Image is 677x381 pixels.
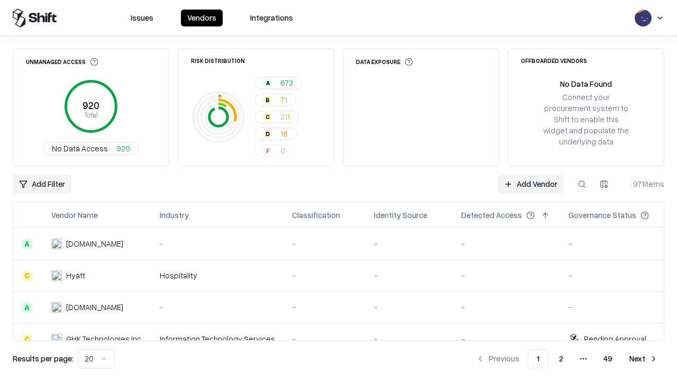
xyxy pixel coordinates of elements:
[160,270,275,281] div: Hospitality
[254,111,299,123] button: C211
[263,96,272,104] div: B
[622,178,664,189] div: 971 items
[569,270,666,281] div: -
[528,349,548,368] button: 1
[43,142,139,155] button: No Data Access920
[254,94,296,106] button: B71
[84,111,98,119] tspan: Total
[263,79,272,87] div: A
[51,302,62,313] img: primesec.co.il
[124,10,160,26] button: Issues
[160,238,275,249] div: -
[160,210,189,221] div: Industry
[292,238,357,249] div: -
[560,78,612,89] div: No Data Found
[13,175,71,194] button: Add Filter
[22,302,32,313] div: A
[280,111,290,122] span: 211
[51,239,62,249] img: intrado.com
[116,143,130,154] span: 920
[160,302,275,313] div: -
[181,10,223,26] button: Vendors
[254,77,302,89] button: A673
[22,334,32,344] div: C
[26,58,98,66] div: Unmanaged Access
[461,238,552,249] div: -
[22,239,32,249] div: A
[374,238,444,249] div: -
[280,77,293,88] span: 673
[66,302,123,313] div: [DOMAIN_NAME]
[191,58,245,63] div: Risk Distribution
[66,333,143,344] div: GHK Technologies Inc.
[542,92,630,148] div: Connect your procurement system to Shift to enable this widget and populate the underlying data
[623,349,664,368] button: Next
[280,128,288,139] span: 16
[51,270,62,281] img: Hyatt
[263,130,272,138] div: D
[292,302,357,313] div: -
[356,58,413,66] div: Data Exposure
[374,210,427,221] div: Identity Source
[254,128,297,140] button: D16
[66,238,123,249] div: [DOMAIN_NAME]
[374,270,444,281] div: -
[52,143,108,154] span: No Data Access
[374,302,444,313] div: -
[470,349,664,368] nav: pagination
[13,353,74,364] p: Results per page:
[292,210,340,221] div: Classification
[244,10,299,26] button: Integrations
[51,210,98,221] div: Vendor Name
[280,94,287,105] span: 71
[461,210,522,221] div: Detected Access
[461,270,552,281] div: -
[551,349,572,368] button: 2
[292,333,357,344] div: -
[22,270,32,281] div: C
[595,349,621,368] button: 49
[569,302,666,313] div: -
[66,270,85,281] div: Hyatt
[569,210,636,221] div: Governance Status
[461,302,552,313] div: -
[521,58,587,63] div: Offboarded Vendors
[51,334,62,344] img: GHK Technologies Inc.
[584,333,646,344] div: Pending Approval
[292,270,357,281] div: -
[374,333,444,344] div: -
[498,175,564,194] a: Add Vendor
[83,99,99,111] tspan: 920
[160,333,275,344] div: Information Technology Services
[461,333,552,344] div: -
[569,238,666,249] div: -
[263,113,272,121] div: C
